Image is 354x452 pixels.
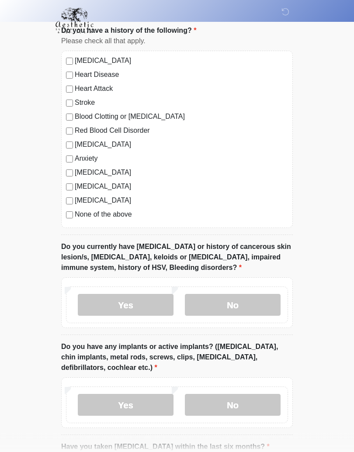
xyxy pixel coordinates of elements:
input: [MEDICAL_DATA] [66,170,73,177]
label: Do you have any implants or active implants? ([MEDICAL_DATA], chin implants, metal rods, screws, ... [61,342,293,373]
input: Red Blood Cell Disorder [66,128,73,135]
input: Anxiety [66,156,73,163]
label: None of the above [75,210,288,220]
input: [MEDICAL_DATA] [66,184,73,191]
label: [MEDICAL_DATA] [75,56,288,66]
label: Heart Attack [75,84,288,94]
input: Heart Attack [66,86,73,93]
label: Stroke [75,98,288,108]
input: [MEDICAL_DATA] [66,58,73,65]
label: No [185,294,281,316]
label: [MEDICAL_DATA] [75,182,288,192]
label: [MEDICAL_DATA] [75,196,288,206]
input: [MEDICAL_DATA] [66,198,73,205]
label: Yes [78,294,174,316]
label: [MEDICAL_DATA] [75,140,288,150]
input: [MEDICAL_DATA] [66,142,73,149]
label: [MEDICAL_DATA] [75,168,288,178]
label: Do you currently have [MEDICAL_DATA] or history of cancerous skin lesion/s, [MEDICAL_DATA], keloi... [61,242,293,273]
div: Please check all that apply. [61,36,293,47]
input: Heart Disease [66,72,73,79]
input: Blood Clotting or [MEDICAL_DATA] [66,114,73,121]
label: No [185,394,281,416]
label: Heart Disease [75,70,288,80]
label: Red Blood Cell Disorder [75,126,288,136]
label: Yes [78,394,174,416]
input: Stroke [66,100,73,107]
img: Aesthetic Surgery Centre, PLLC Logo [52,7,97,35]
label: Anxiety [75,154,288,164]
input: None of the above [66,212,73,219]
label: Blood Clotting or [MEDICAL_DATA] [75,112,288,122]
